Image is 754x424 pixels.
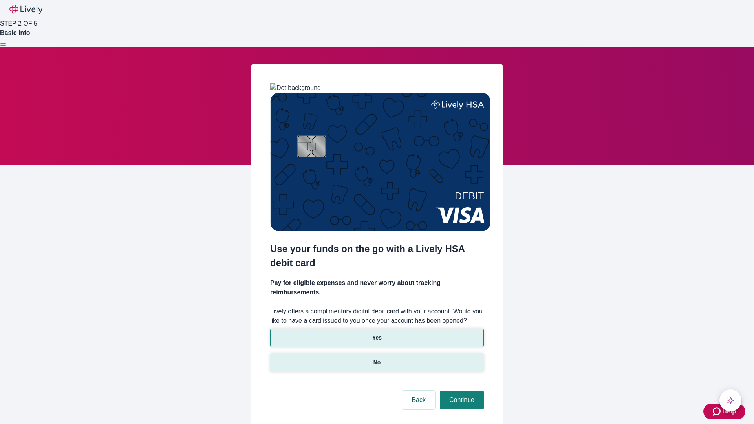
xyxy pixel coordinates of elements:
[440,391,484,409] button: Continue
[373,358,381,367] p: No
[402,391,435,409] button: Back
[372,334,382,342] p: Yes
[9,5,42,14] img: Lively
[270,307,484,325] label: Lively offers a complimentary digital debit card with your account. Would you like to have a card...
[270,329,484,347] button: Yes
[719,389,741,411] button: chat
[270,242,484,270] h2: Use your funds on the go with a Lively HSA debit card
[713,407,722,416] svg: Zendesk support icon
[270,83,321,93] img: Dot background
[722,407,736,416] span: Help
[703,404,745,419] button: Zendesk support iconHelp
[270,353,484,372] button: No
[727,397,734,404] svg: Lively AI Assistant
[270,278,484,297] h4: Pay for eligible expenses and never worry about tracking reimbursements.
[270,93,490,231] img: Debit card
